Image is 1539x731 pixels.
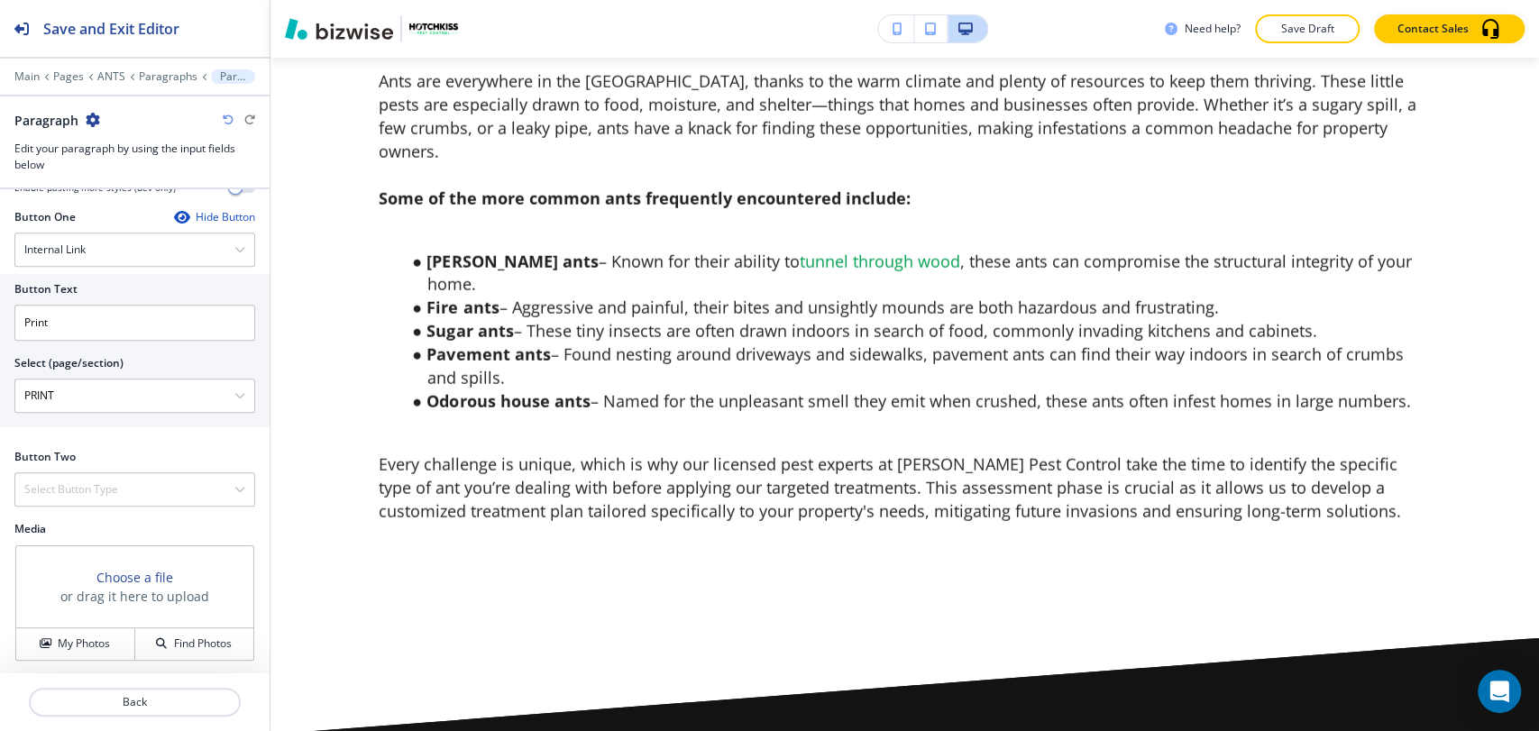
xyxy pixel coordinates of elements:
[14,111,78,130] h2: Paragraph
[427,251,1416,296] span: , these ants can compromise the structural integrity of your home.
[379,70,1421,162] span: Ants are everywhere in the [GEOGRAPHIC_DATA], thanks to the warm climate and plenty of resources ...
[513,320,1316,342] span: – These tiny insects are often drawn indoors in search of food, commonly invading kitchens and ca...
[174,635,232,652] h4: Find Photos
[426,251,598,272] strong: [PERSON_NAME] ants
[14,209,76,225] h2: Button One
[31,694,239,710] p: Back
[426,390,590,412] strong: Odorous house ants
[1397,21,1469,37] p: Contact Sales
[97,70,125,83] button: ANTS
[135,628,253,660] button: Find Photos
[14,449,76,465] h2: Button Two
[211,69,255,84] button: Paragraph
[426,297,499,318] strong: Fire ants
[96,568,173,587] button: Choose a file
[379,187,911,209] strong: Some of the more common ants frequently encountered include:
[1278,21,1336,37] p: Save Draft
[15,380,234,411] input: Manual Input
[60,587,209,606] h3: or drag it here to upload
[598,251,799,272] span: – Known for their ability to
[499,297,1218,318] span: – Aggressive and painful, their bites and unsightly mounds are both hazardous and frustrating.
[14,355,124,371] h2: Select (page/section)
[1478,670,1521,713] div: Open Intercom Messenger
[409,23,458,33] img: Your Logo
[220,70,246,83] p: Paragraph
[14,141,255,173] h3: Edit your paragraph by using the input fields below
[14,544,255,662] div: Choose a fileor drag it here to uploadMy PhotosFind Photos
[174,210,255,224] button: Hide Button
[1255,14,1360,43] button: Save Draft
[53,70,84,83] button: Pages
[426,343,550,365] strong: Pavement ants
[285,18,393,40] img: Bizwise Logo
[14,281,78,297] h2: Button Text
[427,343,1408,388] span: – Found nesting around driveways and sidewalks, pavement ants can find their way indoors in searc...
[29,688,241,717] button: Back
[379,453,1402,522] span: Every challenge is unique, which is why our licensed pest experts at [PERSON_NAME] Pest Control t...
[139,70,197,83] button: Paragraphs
[24,242,86,258] h4: Internal Link
[590,390,1410,412] span: – Named for the unpleasant smell they emit when crushed, these ants often infest homes in large n...
[799,251,959,272] a: tunnel through wood
[58,635,110,652] h4: My Photos
[14,521,255,537] h2: Media
[24,481,118,498] h4: Select Button Type
[43,18,179,40] h2: Save and Exit Editor
[1374,14,1525,43] button: Contact Sales
[14,70,40,83] button: Main
[426,320,513,342] strong: Sugar ants
[1185,21,1241,37] h3: Need help?
[16,628,135,660] button: My Photos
